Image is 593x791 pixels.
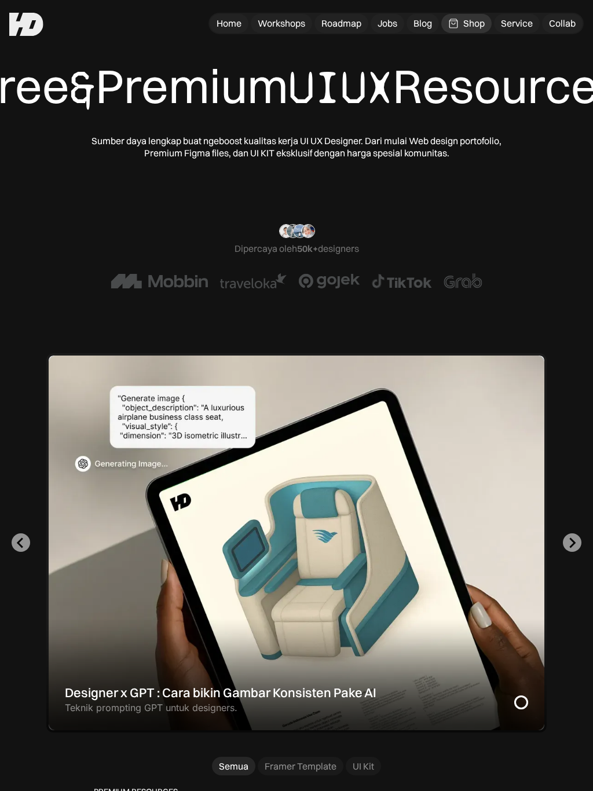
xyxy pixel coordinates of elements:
a: Designer x GPT : Cara bikin Gambar Konsisten Pake AITeknik prompting GPT untuk designers. [46,353,547,733]
span: UIUX [288,59,393,116]
div: Sumber daya lengkap buat ngeboost kualitas kerja UI UX Designer. Dari mulai Web design portofolio... [88,135,505,159]
div: Home [217,17,241,30]
div: Designer x GPT : Cara bikin Gambar Konsisten Pake AI [65,685,376,700]
div: Teknik prompting GPT untuk designers. [65,702,237,713]
button: Next slide [563,533,581,552]
a: Shop [441,14,492,33]
span: & [69,59,96,116]
div: Service [501,17,533,30]
span: 50k+ [297,243,318,254]
a: Roadmap [314,14,368,33]
div: UI Kit [353,760,374,772]
a: Service [494,14,540,33]
div: Roadmap [321,17,361,30]
div: Dipercaya oleh designers [235,243,359,255]
a: Blog [407,14,439,33]
div: Semua [219,760,248,772]
div: Shop [463,17,485,30]
div: Workshops [258,17,305,30]
div: Collab [549,17,576,30]
div: 1 of 2 [46,353,547,733]
a: Workshops [251,14,312,33]
a: Home [210,14,248,33]
a: Collab [542,14,583,33]
button: Go to last slide [12,533,30,552]
div: Blog [413,17,432,30]
a: Jobs [371,14,404,33]
div: Framer Template [265,760,336,772]
div: Jobs [378,17,397,30]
